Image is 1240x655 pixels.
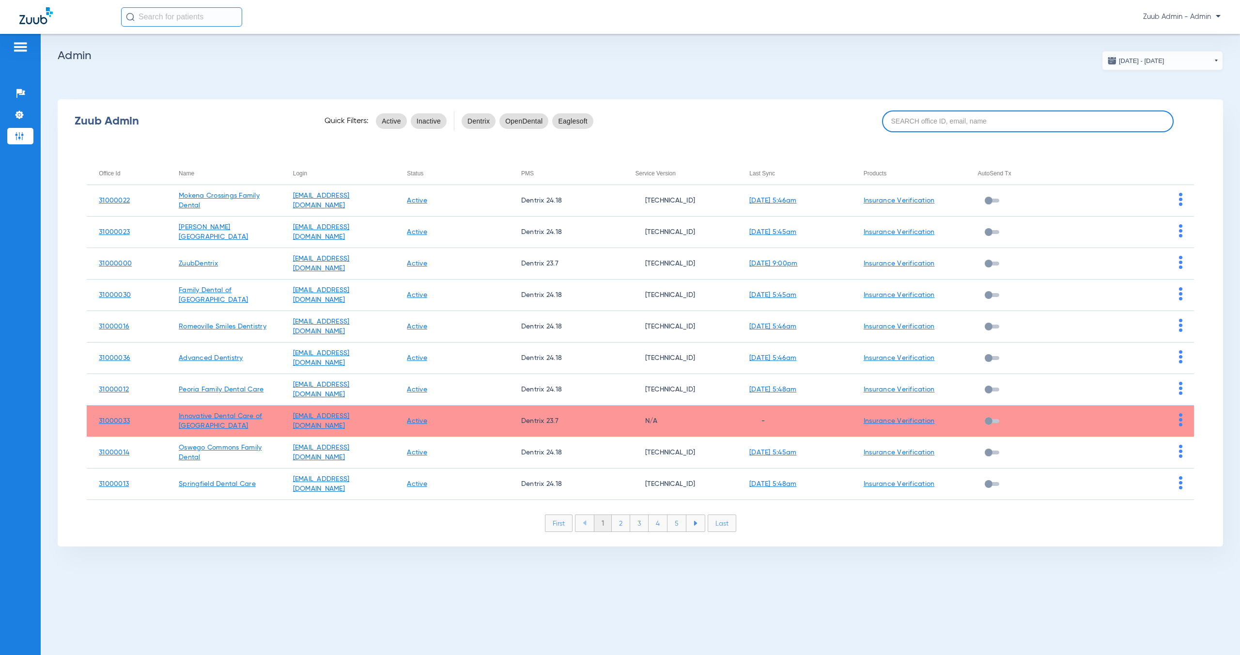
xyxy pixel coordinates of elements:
a: Springfield Dental Care [179,481,256,487]
a: [EMAIL_ADDRESS][DOMAIN_NAME] [293,287,350,303]
img: date.svg [1107,56,1117,65]
li: Last [708,515,736,532]
a: Active [407,386,427,393]
td: [TECHNICAL_ID] [623,437,738,468]
a: [EMAIL_ADDRESS][DOMAIN_NAME] [293,476,350,492]
div: Status [407,168,423,179]
a: Insurance Verification [864,229,935,235]
a: Active [407,292,427,298]
td: [TECHNICAL_ID] [623,217,738,248]
img: group-dot-blue.svg [1179,445,1182,458]
div: Name [179,168,194,179]
button: [DATE] - [DATE] [1102,51,1223,70]
div: Zuub Admin [75,116,308,126]
div: PMS [521,168,534,179]
a: 31000012 [99,386,129,393]
div: Login [293,168,395,179]
img: group-dot-blue.svg [1179,413,1182,426]
a: [DATE] 5:46am [749,355,796,361]
div: Service Version [635,168,738,179]
a: Active [407,229,427,235]
a: 31000036 [99,355,130,361]
td: N/A [623,405,738,437]
td: [TECHNICAL_ID] [623,248,738,280]
a: Insurance Verification [864,449,935,456]
img: group-dot-blue.svg [1179,350,1182,363]
a: Insurance Verification [864,386,935,393]
a: Active [407,449,427,456]
div: PMS [521,168,623,179]
div: Name [179,168,281,179]
li: 3 [630,515,649,531]
span: - [749,418,765,424]
td: Dentrix 24.18 [509,311,623,343]
a: 31000000 [99,260,132,267]
img: group-dot-blue.svg [1179,287,1182,300]
td: [TECHNICAL_ID] [623,280,738,311]
a: [EMAIL_ADDRESS][DOMAIN_NAME] [293,255,350,272]
a: Insurance Verification [864,355,935,361]
li: First [545,515,573,532]
div: Login [293,168,307,179]
td: Dentrix 24.18 [509,217,623,248]
a: Insurance Verification [864,481,935,487]
h2: Admin [58,51,1223,61]
a: 31000030 [99,292,131,298]
mat-chip-listbox: pms-filters [462,111,593,131]
div: Products [864,168,966,179]
img: group-dot-blue.svg [1179,224,1182,237]
img: group-dot-blue.svg [1179,319,1182,332]
span: Inactive [417,116,441,126]
a: Oswego Commons Family Dental [179,444,262,461]
a: [DATE] 5:48am [749,481,796,487]
a: [DATE] 5:46am [749,197,796,204]
a: 31000014 [99,449,129,456]
img: Search Icon [126,13,135,21]
a: [EMAIL_ADDRESS][DOMAIN_NAME] [293,318,350,335]
img: hamburger-icon [13,41,28,53]
a: [DATE] 9:00pm [749,260,797,267]
img: group-dot-blue.svg [1179,382,1182,395]
td: [TECHNICAL_ID] [623,374,738,405]
a: Active [407,355,427,361]
input: Search for patients [121,7,242,27]
td: Dentrix 24.18 [509,468,623,500]
td: Dentrix 24.18 [509,374,623,405]
a: 31000023 [99,229,130,235]
a: Active [407,418,427,424]
a: Insurance Verification [864,292,935,298]
td: Dentrix 24.18 [509,437,623,468]
a: [DATE] 5:45am [749,449,796,456]
div: Products [864,168,886,179]
a: Insurance Verification [864,418,935,424]
a: Active [407,197,427,204]
a: [EMAIL_ADDRESS][DOMAIN_NAME] [293,350,350,366]
div: Last Sync [749,168,852,179]
a: [DATE] 5:46am [749,323,796,330]
a: Active [407,323,427,330]
img: arrow-right-blue.svg [694,521,697,526]
a: [EMAIL_ADDRESS][DOMAIN_NAME] [293,192,350,209]
li: 1 [594,515,612,531]
a: [EMAIL_ADDRESS][DOMAIN_NAME] [293,381,350,398]
td: [TECHNICAL_ID] [623,343,738,374]
a: [DATE] 5:45am [749,229,796,235]
img: group-dot-blue.svg [1179,193,1182,206]
a: [DATE] 5:48am [749,386,796,393]
a: 31000022 [99,197,130,204]
img: group-dot-blue.svg [1179,476,1182,489]
a: Insurance Verification [864,323,935,330]
td: [TECHNICAL_ID] [623,185,738,217]
a: [EMAIL_ADDRESS][DOMAIN_NAME] [293,444,350,461]
div: Office Id [99,168,120,179]
a: Family Dental of [GEOGRAPHIC_DATA] [179,287,248,303]
td: Dentrix 24.18 [509,343,623,374]
a: ZuubDentrix [179,260,218,267]
td: Dentrix 23.7 [509,405,623,437]
td: Dentrix 24.18 [509,280,623,311]
a: Insurance Verification [864,260,935,267]
mat-chip-listbox: status-filters [376,111,447,131]
a: [EMAIL_ADDRESS][DOMAIN_NAME] [293,413,350,429]
span: OpenDental [505,116,542,126]
li: 5 [667,515,686,531]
